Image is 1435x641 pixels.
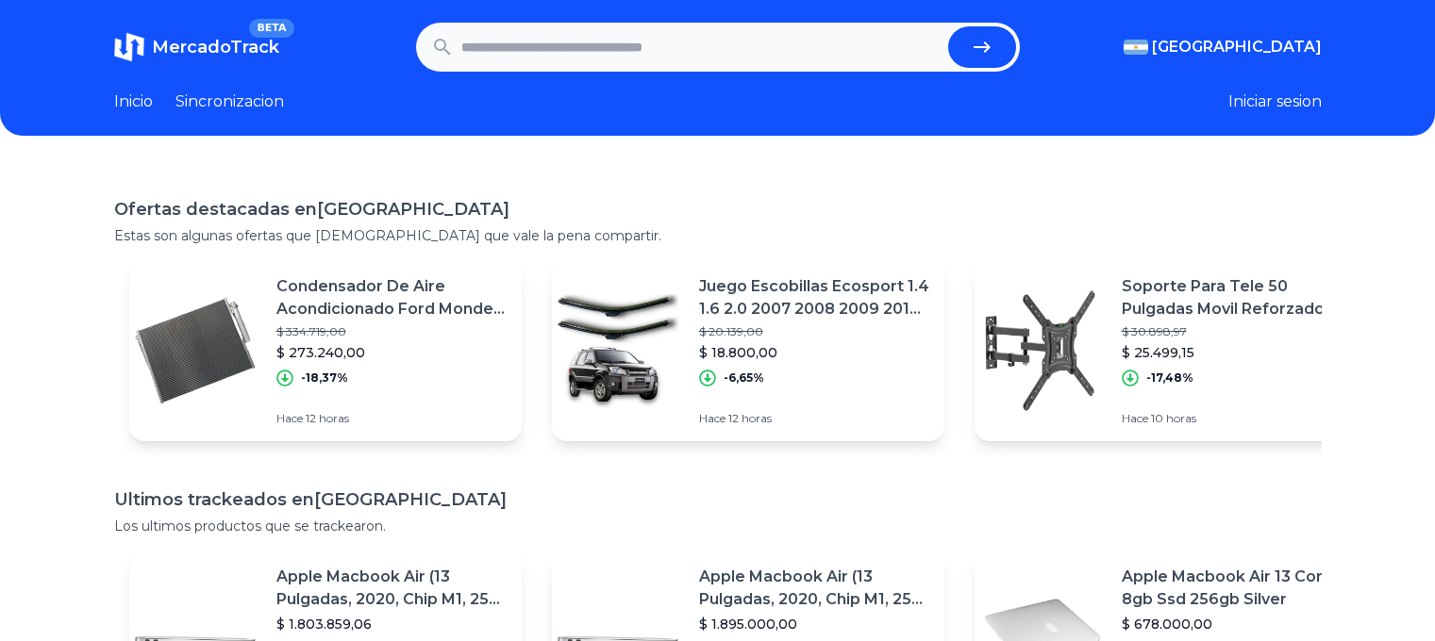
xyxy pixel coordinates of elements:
[114,32,144,62] img: MercadoTrack
[152,37,279,58] span: MercadoTrack
[724,370,764,386] p: -6,65%
[114,226,1322,245] p: Estas son algunas ofertas que [DEMOGRAPHIC_DATA] que vale la pena compartir.
[114,196,1322,222] h1: Ofertas destacadas en [GEOGRAPHIC_DATA]
[1122,275,1352,320] p: Soporte Para Tele 50 Pulgadas Movil Reforzado Giratorio
[552,260,944,441] a: Featured imageJuego Escobillas Ecosport 1.4 1.6 2.0 2007 2008 2009 2010 +$ 20.139,00$ 18.800,00-6...
[175,90,284,113] a: Sincronizacion
[249,19,293,38] span: BETA
[975,260,1367,441] a: Featured imageSoporte Para Tele 50 Pulgadas Movil Reforzado Giratorio$ 30.898,97$ 25.499,15-17,48...
[699,275,929,320] p: Juego Escobillas Ecosport 1.4 1.6 2.0 2007 2008 2009 2010 +
[1146,370,1193,386] p: -17,48%
[276,275,507,320] p: Condensador De Aire Acondicionado Ford Mondeo Mk4 07/14 Orig
[699,615,929,633] p: $ 1.895.000,00
[129,260,522,441] a: Featured imageCondensador De Aire Acondicionado Ford Mondeo Mk4 07/14 Orig$ 334.719,00$ 273.240,0...
[1122,411,1352,426] p: Hace 10 horas
[114,486,1322,513] h1: Ultimos trackeados en [GEOGRAPHIC_DATA]
[552,285,684,417] img: Featured image
[975,285,1107,417] img: Featured image
[276,343,507,362] p: $ 273.240,00
[276,566,507,611] p: Apple Macbook Air (13 Pulgadas, 2020, Chip M1, 256 Gb De Ssd, 8 Gb De Ram) - Plata
[1124,36,1322,58] button: [GEOGRAPHIC_DATA]
[114,517,1322,535] p: Los ultimos productos que se trackearon.
[699,566,929,611] p: Apple Macbook Air (13 Pulgadas, 2020, Chip M1, 256 Gb De Ssd, 8 Gb De Ram) - Plata
[699,411,929,426] p: Hace 12 horas
[1228,90,1322,113] button: Iniciar sesion
[1124,40,1148,55] img: Argentina
[276,324,507,339] p: $ 334.719,00
[114,90,153,113] a: Inicio
[114,32,279,62] a: MercadoTrackBETA
[699,343,929,362] p: $ 18.800,00
[1122,566,1352,611] p: Apple Macbook Air 13 Core I5 8gb Ssd 256gb Silver
[276,615,507,633] p: $ 1.803.859,06
[1122,615,1352,633] p: $ 678.000,00
[1122,343,1352,362] p: $ 25.499,15
[276,411,507,426] p: Hace 12 horas
[1122,324,1352,339] p: $ 30.898,97
[1152,36,1322,58] span: [GEOGRAPHIC_DATA]
[129,285,261,417] img: Featured image
[301,370,348,386] p: -18,37%
[699,324,929,339] p: $ 20.139,00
